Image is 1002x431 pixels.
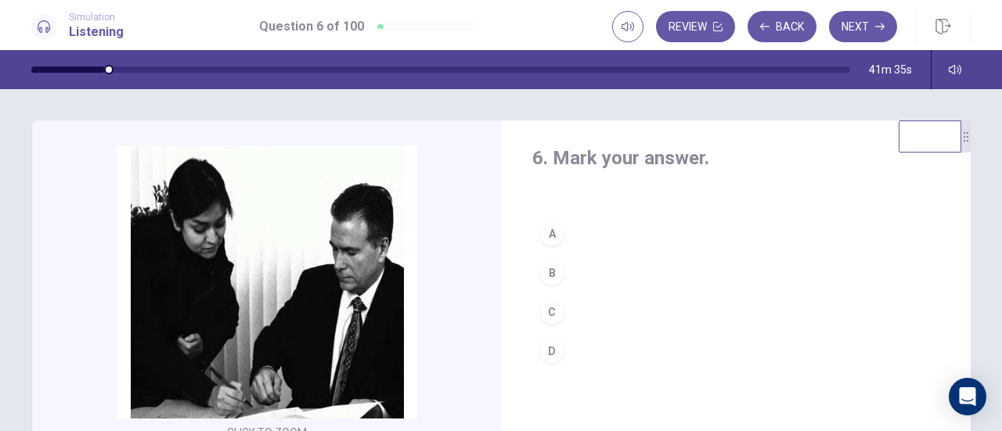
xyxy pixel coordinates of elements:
[748,11,816,42] button: Back
[656,11,735,42] button: Review
[532,293,939,332] button: C
[69,12,124,23] span: Simulation
[949,378,986,415] div: Open Intercom Messenger
[532,214,939,253] button: A
[539,221,564,246] div: A
[532,332,939,371] button: D
[539,300,564,325] div: C
[539,260,564,286] div: B
[532,145,939,171] h4: 6. Mark your answer.
[259,17,364,36] h1: Question 6 of 100
[532,253,939,293] button: B
[829,11,897,42] button: Next
[539,339,564,364] div: D
[69,23,124,41] h1: Listening
[869,63,912,76] span: 41m 35s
